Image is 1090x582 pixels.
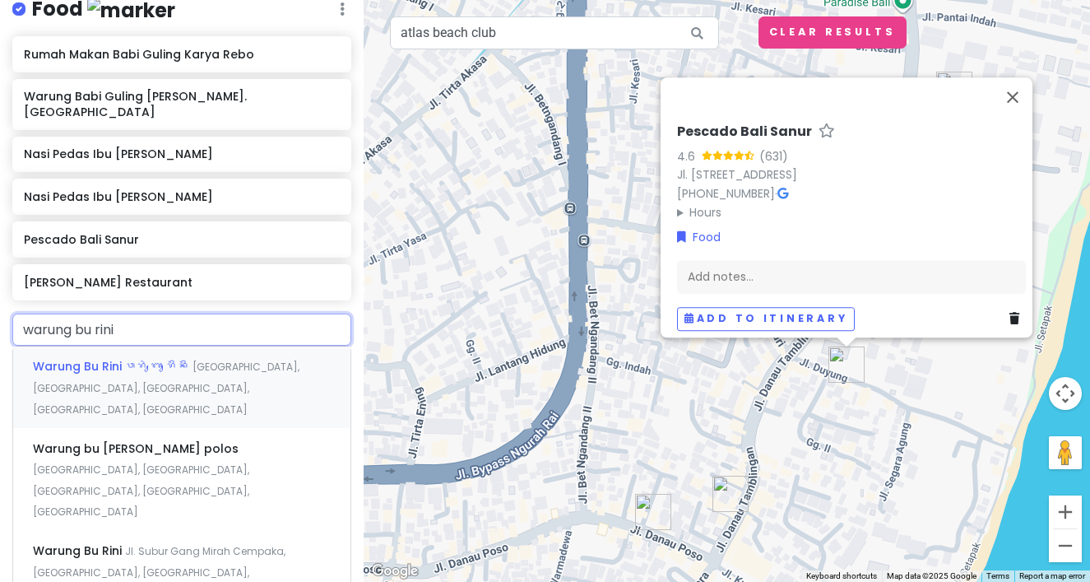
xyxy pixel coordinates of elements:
[758,16,907,49] button: Clear Results
[368,561,422,582] img: Google
[986,571,1009,580] a: Terms (opens in new tab)
[1049,436,1082,469] button: Drag Pegman onto the map to open Street View
[712,476,749,512] div: Massimo Italian Restaurant
[677,307,855,331] button: Add to itinerary
[677,123,812,141] h6: Pescado Bali Sanur
[1049,496,1082,528] button: Zoom in
[759,147,788,165] div: (631)
[677,166,797,183] a: Jl. [STREET_ADDRESS]
[33,360,299,416] span: [GEOGRAPHIC_DATA], [GEOGRAPHIC_DATA], [GEOGRAPHIC_DATA], [GEOGRAPHIC_DATA], [GEOGRAPHIC_DATA]
[635,494,671,530] div: Clay Play Bali
[24,147,339,161] h6: Nasi Pedas Ibu [PERSON_NAME]
[819,123,835,141] a: Star place
[24,47,339,62] h6: Rumah Makan Babi Guling Karya Rebo
[33,463,249,519] span: [GEOGRAPHIC_DATA], [GEOGRAPHIC_DATA], [GEOGRAPHIC_DATA], [GEOGRAPHIC_DATA], [GEOGRAPHIC_DATA]
[33,440,239,457] span: Warung bu [PERSON_NAME] polos
[677,123,1026,221] div: ·
[33,358,192,375] span: Warung Bu Rini ᬯᬭᬸᬂ ᬩᬸ ᬭᬶᬦᬶ
[993,77,1032,117] button: Close
[777,188,788,199] i: Google Maps
[390,16,719,49] input: Search a place
[1019,571,1085,580] a: Report a map error
[24,232,339,247] h6: Pescado Bali Sanur
[677,147,702,165] div: 4.6
[24,89,339,119] h6: Warung Babi Guling [PERSON_NAME]. [GEOGRAPHIC_DATA]
[806,570,877,582] button: Keyboard shortcuts
[1049,377,1082,410] button: Map camera controls
[677,203,1026,221] summary: Hours
[677,259,1026,294] div: Add notes...
[1049,529,1082,562] button: Zoom out
[936,72,972,108] div: Andaz Bali, by Hyatt
[24,189,339,204] h6: Nasi Pedas Ibu [PERSON_NAME]
[887,571,976,580] span: Map data ©2025 Google
[33,542,125,559] span: Warung Bu Rini
[24,275,339,290] h6: [PERSON_NAME] Restaurant
[368,561,422,582] a: Open this area in Google Maps (opens a new window)
[12,314,351,347] input: + Add place or address
[828,347,865,383] div: Pescado Bali Sanur
[677,185,775,202] a: [PHONE_NUMBER]
[677,228,721,246] a: Food
[1009,310,1026,328] a: Delete place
